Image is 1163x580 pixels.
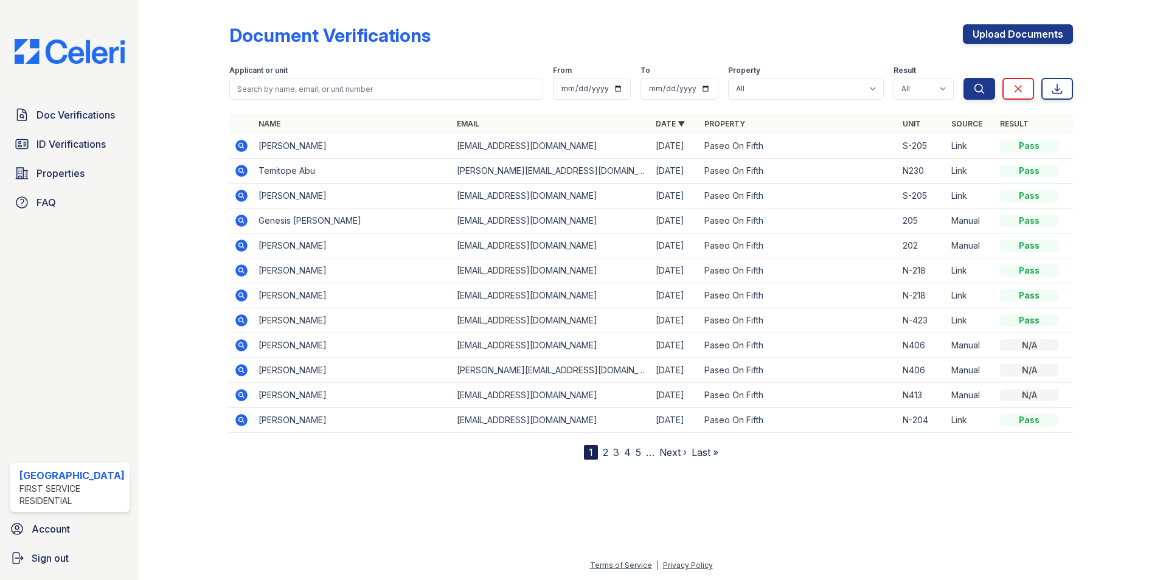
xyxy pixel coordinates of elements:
[903,119,921,128] a: Unit
[656,561,659,570] div: |
[5,546,134,570] a: Sign out
[951,119,982,128] a: Source
[590,561,652,570] a: Terms of Service
[641,66,650,75] label: To
[651,209,700,233] td: [DATE]
[898,233,946,258] td: 202
[1000,264,1058,277] div: Pass
[700,408,898,433] td: Paseo On Fifth
[452,233,651,258] td: [EMAIL_ADDRESS][DOMAIN_NAME]
[254,209,453,233] td: Genesis [PERSON_NAME]
[5,39,134,64] img: CE_Logo_Blue-a8612792a0a2168367f1c8372b55b34899dd931a85d93a1a3d3e32e68fde9ad4.png
[898,333,946,358] td: N406
[946,333,995,358] td: Manual
[963,24,1073,44] a: Upload Documents
[10,161,130,185] a: Properties
[1000,414,1058,426] div: Pass
[898,383,946,408] td: N413
[254,233,453,258] td: [PERSON_NAME]
[898,134,946,159] td: S-205
[10,103,130,127] a: Doc Verifications
[452,283,651,308] td: [EMAIL_ADDRESS][DOMAIN_NAME]
[898,258,946,283] td: N-218
[946,383,995,408] td: Manual
[1000,289,1058,302] div: Pass
[656,119,685,128] a: Date ▼
[651,308,700,333] td: [DATE]
[946,209,995,233] td: Manual
[898,159,946,184] td: N230
[254,258,453,283] td: [PERSON_NAME]
[663,561,713,570] a: Privacy Policy
[5,517,134,541] a: Account
[636,446,641,458] a: 5
[898,283,946,308] td: N-218
[651,383,700,408] td: [DATE]
[254,159,453,184] td: Temitope Abu
[651,233,700,258] td: [DATE]
[457,119,479,128] a: Email
[452,308,651,333] td: [EMAIL_ADDRESS][DOMAIN_NAME]
[229,66,288,75] label: Applicant or unit
[584,445,598,460] div: 1
[728,66,760,75] label: Property
[254,358,453,383] td: [PERSON_NAME]
[19,468,125,483] div: [GEOGRAPHIC_DATA]
[651,134,700,159] td: [DATE]
[36,195,56,210] span: FAQ
[700,184,898,209] td: Paseo On Fifth
[894,66,916,75] label: Result
[452,358,651,383] td: [PERSON_NAME][EMAIL_ADDRESS][DOMAIN_NAME]
[452,333,651,358] td: [EMAIL_ADDRESS][DOMAIN_NAME]
[254,184,453,209] td: [PERSON_NAME]
[1000,190,1058,202] div: Pass
[254,134,453,159] td: [PERSON_NAME]
[704,119,745,128] a: Property
[1000,339,1058,351] div: N/A
[700,283,898,308] td: Paseo On Fifth
[259,119,280,128] a: Name
[651,258,700,283] td: [DATE]
[700,383,898,408] td: Paseo On Fifth
[452,184,651,209] td: [EMAIL_ADDRESS][DOMAIN_NAME]
[946,283,995,308] td: Link
[946,258,995,283] td: Link
[452,383,651,408] td: [EMAIL_ADDRESS][DOMAIN_NAME]
[898,184,946,209] td: S-205
[898,209,946,233] td: 205
[32,551,69,565] span: Sign out
[946,184,995,209] td: Link
[32,522,70,536] span: Account
[651,333,700,358] td: [DATE]
[651,159,700,184] td: [DATE]
[254,408,453,433] td: [PERSON_NAME]
[898,408,946,433] td: N-204
[452,159,651,184] td: [PERSON_NAME][EMAIL_ADDRESS][DOMAIN_NAME]
[1000,240,1058,252] div: Pass
[1000,364,1058,376] div: N/A
[254,308,453,333] td: [PERSON_NAME]
[36,108,115,122] span: Doc Verifications
[10,190,130,215] a: FAQ
[624,446,631,458] a: 4
[1000,165,1058,177] div: Pass
[651,408,700,433] td: [DATE]
[36,137,106,151] span: ID Verifications
[229,78,544,100] input: Search by name, email, or unit number
[700,358,898,383] td: Paseo On Fifth
[10,132,130,156] a: ID Verifications
[646,445,654,460] span: …
[254,383,453,408] td: [PERSON_NAME]
[651,184,700,209] td: [DATE]
[452,408,651,433] td: [EMAIL_ADDRESS][DOMAIN_NAME]
[700,258,898,283] td: Paseo On Fifth
[700,333,898,358] td: Paseo On Fifth
[692,446,718,458] a: Last »
[946,358,995,383] td: Manual
[613,446,619,458] a: 3
[452,209,651,233] td: [EMAIL_ADDRESS][DOMAIN_NAME]
[603,446,608,458] a: 2
[700,159,898,184] td: Paseo On Fifth
[700,134,898,159] td: Paseo On Fifth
